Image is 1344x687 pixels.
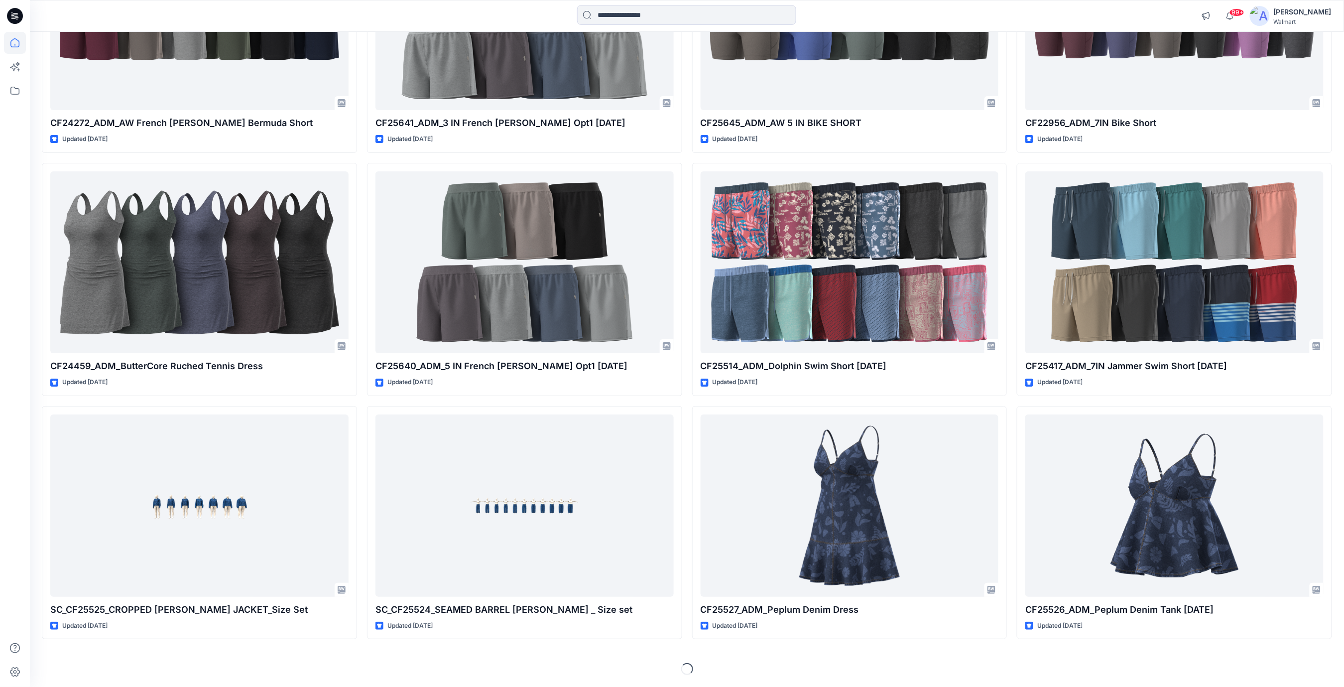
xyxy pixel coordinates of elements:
a: CF24459_ADM_ButterCore Ruched Tennis Dress [50,171,349,354]
p: CF25526_ADM_Peplum Denim Tank [DATE] [1025,603,1324,617]
p: Updated [DATE] [1037,621,1083,631]
span: 99+ [1229,8,1244,16]
p: SC_CF25525_CROPPED [PERSON_NAME] JACKET_Size Set [50,603,349,617]
p: CF25514_ADM_Dolphin Swim Short [DATE] [701,359,999,373]
p: Updated [DATE] [713,134,758,144]
p: Updated [DATE] [62,134,108,144]
p: CF25645_ADM_AW 5 IN BIKE SHORT [701,116,999,130]
a: CF25417_ADM_7IN Jammer Swim Short 08APR25 [1025,171,1324,354]
a: CF25526_ADM_Peplum Denim Tank 18APR25 [1025,414,1324,597]
a: SC_CF25524_SEAMED BARREL JEAN _ Size set [375,414,674,597]
p: CF25641_ADM_3 IN French [PERSON_NAME] Opt1 [DATE] [375,116,674,130]
p: CF25417_ADM_7IN Jammer Swim Short [DATE] [1025,359,1324,373]
img: avatar [1250,6,1270,26]
p: Updated [DATE] [62,621,108,631]
p: Updated [DATE] [713,621,758,631]
p: SC_CF25524_SEAMED BARREL [PERSON_NAME] _ Size set [375,603,674,617]
a: CF25514_ADM_Dolphin Swim Short 21MAY25 [701,171,999,354]
p: CF24272_ADM_AW French [PERSON_NAME] Bermuda Short [50,116,349,130]
p: Updated [DATE] [62,377,108,388]
p: Updated [DATE] [713,377,758,388]
div: [PERSON_NAME] [1274,6,1332,18]
p: Updated [DATE] [387,621,433,631]
p: Updated [DATE] [1037,377,1083,388]
a: SC_CF25525_CROPPED TUCKER JACKET_Size Set [50,414,349,597]
p: Updated [DATE] [387,377,433,388]
a: CF25640_ADM_5 IN French Terry Short Opt1 10May25 [375,171,674,354]
p: CF22956_ADM_7IN Bike Short [1025,116,1324,130]
p: CF25527_ADM_Peplum Denim Dress [701,603,999,617]
a: CF25527_ADM_Peplum Denim Dress [701,414,999,597]
div: Walmart [1274,18,1332,25]
p: CF24459_ADM_ButterCore Ruched Tennis Dress [50,359,349,373]
p: Updated [DATE] [387,134,433,144]
p: CF25640_ADM_5 IN French [PERSON_NAME] Opt1 [DATE] [375,359,674,373]
p: Updated [DATE] [1037,134,1083,144]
